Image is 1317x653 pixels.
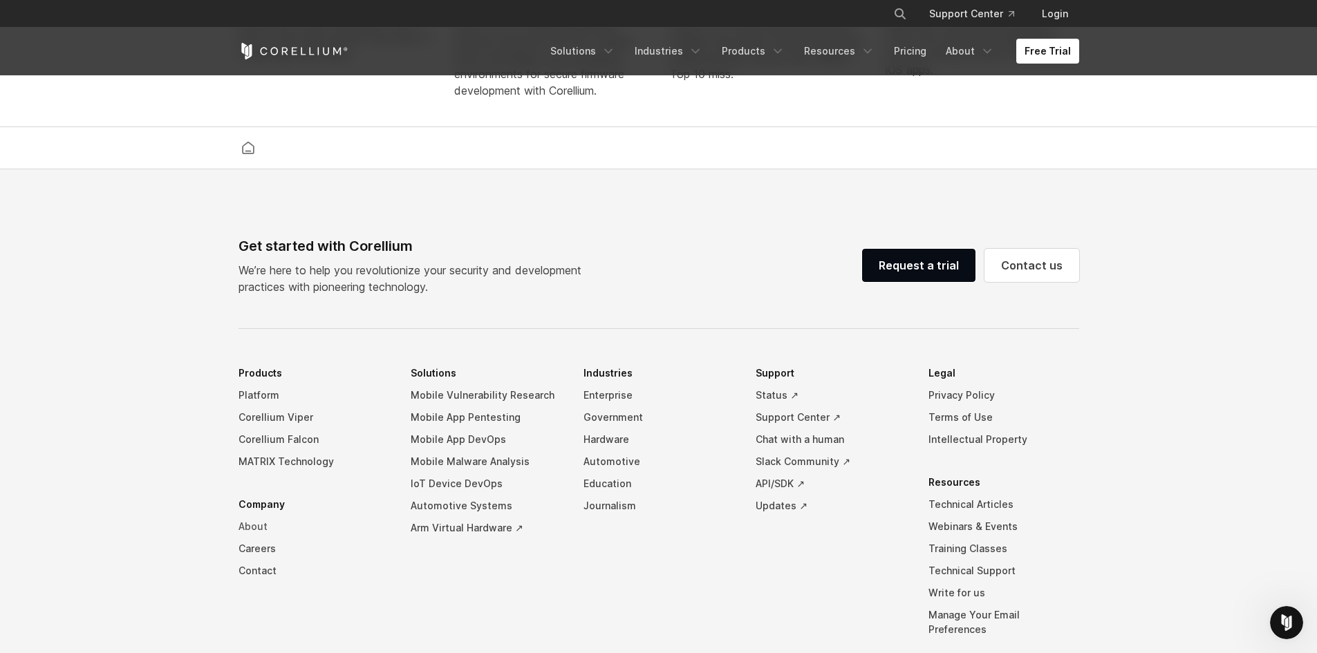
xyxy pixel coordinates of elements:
[239,406,389,428] a: Corellium Viper
[756,428,906,451] a: Chat with a human
[918,1,1025,26] a: Support Center
[583,428,734,451] a: Hardware
[928,582,1079,604] a: Write for us
[1031,1,1079,26] a: Login
[411,406,561,428] a: Mobile App Pentesting
[239,538,389,560] a: Careers
[583,495,734,517] a: Journalism
[928,384,1079,406] a: Privacy Policy
[626,39,711,64] a: Industries
[1016,39,1079,64] a: Free Trial
[239,515,389,538] a: About
[411,517,561,539] a: Arm Virtual Hardware ↗
[937,39,1002,64] a: About
[928,604,1079,641] a: Manage Your Email Preferences
[542,39,1079,64] div: Navigation Menu
[877,1,1079,26] div: Navigation Menu
[583,473,734,495] a: Education
[583,406,734,428] a: Government
[411,428,561,451] a: Mobile App DevOps
[928,428,1079,451] a: Intellectual Property
[239,262,592,295] p: We’re here to help you revolutionize your security and development practices with pioneering tech...
[239,560,389,582] a: Contact
[239,43,348,59] a: Corellium Home
[236,138,261,158] a: Corellium home
[713,39,793,64] a: Products
[928,538,1079,560] a: Training Classes
[984,249,1079,282] a: Contact us
[928,560,1079,582] a: Technical Support
[411,473,561,495] a: IoT Device DevOps
[756,495,906,517] a: Updates ↗
[928,515,1079,538] a: Webinars & Events
[411,384,561,406] a: Mobile Vulnerability Research
[239,236,592,256] div: Get started with Corellium
[756,406,906,428] a: Support Center ↗
[239,451,389,473] a: MATRIX Technology
[1270,606,1303,639] iframe: Intercom live chat
[888,1,913,26] button: Search
[756,384,906,406] a: Status ↗
[411,495,561,517] a: Automotive Systems
[583,384,734,406] a: Enterprise
[542,39,624,64] a: Solutions
[796,39,883,64] a: Resources
[886,39,935,64] a: Pricing
[583,451,734,473] a: Automotive
[756,473,906,495] a: API/SDK ↗
[239,384,389,406] a: Platform
[239,428,389,451] a: Corellium Falcon
[756,451,906,473] a: Slack Community ↗
[411,451,561,473] a: Mobile Malware Analysis
[928,406,1079,428] a: Terms of Use
[862,249,975,282] a: Request a trial
[928,493,1079,515] a: Technical Articles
